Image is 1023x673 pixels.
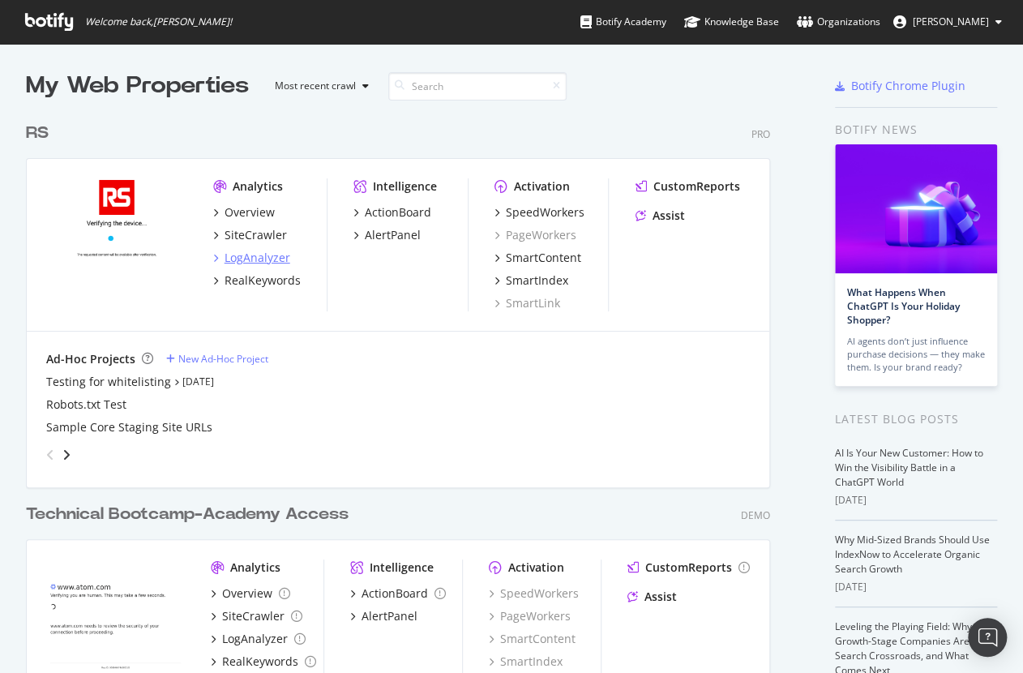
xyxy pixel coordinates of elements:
a: Why Mid-Sized Brands Should Use IndexNow to Accelerate Organic Search Growth [835,533,990,576]
a: RealKeywords [213,272,301,289]
div: Ad-Hoc Projects [46,351,135,367]
a: SmartContent [489,631,576,647]
div: LogAnalyzer [225,250,290,266]
div: angle-left [40,442,61,468]
div: SmartIndex [506,272,568,289]
a: SmartLink [494,295,560,311]
div: Analytics [233,178,283,195]
a: Overview [213,204,275,221]
div: Botify Chrome Plugin [851,78,965,94]
a: SmartIndex [489,654,563,670]
div: AI agents don’t just influence purchase decisions — they make them. Is your brand ready? [847,335,985,374]
a: CustomReports [635,178,739,195]
div: My Web Properties [26,70,249,102]
a: AlertPanel [350,608,417,624]
a: SpeedWorkers [489,585,579,602]
a: AlertPanel [353,227,421,243]
div: Botify Academy [580,14,666,30]
div: [DATE] [835,493,997,508]
a: [DATE] [182,375,214,388]
a: LogAnalyzer [211,631,306,647]
span: Welcome back, [PERSON_NAME] ! [85,15,232,28]
div: AlertPanel [362,608,417,624]
a: SiteCrawler [211,608,302,624]
a: CustomReports [627,559,750,576]
a: AI Is Your New Customer: How to Win the Visibility Battle in a ChatGPT World [835,446,983,489]
a: SmartContent [494,250,581,266]
div: SiteCrawler [222,608,285,624]
div: RealKeywords [222,654,298,670]
a: Assist [627,589,677,605]
a: Assist [635,208,684,224]
div: SiteCrawler [225,227,287,243]
div: New Ad-Hoc Project [178,352,268,366]
div: Latest Blog Posts [835,410,997,428]
a: RealKeywords [211,654,316,670]
div: Pro [751,127,770,141]
img: What Happens When ChatGPT Is Your Holiday Shopper? [835,144,997,273]
div: CustomReports [645,559,732,576]
div: Overview [222,585,272,602]
div: angle-right [61,447,72,463]
a: LogAnalyzer [213,250,290,266]
div: SmartContent [506,250,581,266]
div: RealKeywords [225,272,301,289]
div: Botify news [835,121,997,139]
img: www.alliedelec.com [46,178,187,291]
button: [PERSON_NAME] [880,9,1015,35]
div: Assist [644,589,677,605]
div: ActionBoard [365,204,431,221]
div: LogAnalyzer [222,631,288,647]
a: New Ad-Hoc Project [166,352,268,366]
div: [DATE] [835,580,997,594]
div: Assist [652,208,684,224]
a: PageWorkers [489,608,571,624]
div: Activation [508,559,564,576]
div: Overview [225,204,275,221]
a: Overview [211,585,290,602]
div: SpeedWorkers [506,204,584,221]
img: Technical Bootcamp-Academy Access [46,559,185,671]
a: RS [26,122,55,145]
a: SpeedWorkers [494,204,584,221]
a: Robots.txt Test [46,397,126,413]
div: CustomReports [653,178,739,195]
a: ActionBoard [350,585,446,602]
a: PageWorkers [494,227,576,243]
a: ActionBoard [353,204,431,221]
a: Testing for whitelisting [46,374,171,390]
div: RS [26,122,49,145]
input: Search [388,72,567,101]
button: Most recent crawl [262,73,375,99]
div: AlertPanel [365,227,421,243]
div: Technical Bootcamp-Academy Access [26,503,349,526]
a: Technical Bootcamp-Academy Access [26,503,355,526]
div: Intelligence [373,178,437,195]
div: Open Intercom Messenger [968,618,1007,657]
a: SmartIndex [494,272,568,289]
div: Knowledge Base [684,14,779,30]
a: SiteCrawler [213,227,287,243]
div: Intelligence [370,559,434,576]
a: Sample Core Staging Site URLs [46,419,212,435]
a: Botify Chrome Plugin [835,78,965,94]
span: Brandon Shallenberger [913,15,989,28]
div: Activation [514,178,570,195]
a: What Happens When ChatGPT Is Your Holiday Shopper? [847,285,960,327]
div: Demo [741,508,770,522]
div: ActionBoard [362,585,428,602]
div: Most recent crawl [275,81,356,91]
div: Analytics [230,559,280,576]
div: Organizations [797,14,880,30]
